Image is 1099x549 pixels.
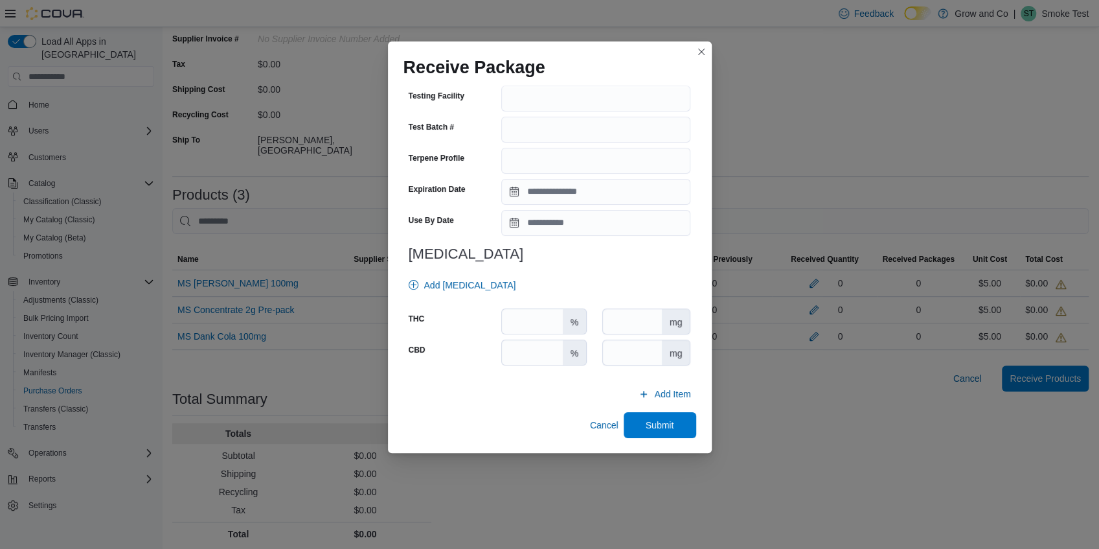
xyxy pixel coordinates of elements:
span: Add [MEDICAL_DATA] [424,279,516,292]
button: Add Item [633,381,696,407]
button: Closes this modal window [694,44,709,60]
div: % [563,340,586,365]
span: Cancel [590,419,618,432]
span: Submit [646,419,674,432]
input: Press the down key to open a popover containing a calendar. [501,179,690,205]
h1: Receive Package [403,57,545,78]
label: Testing Facility [409,91,464,101]
div: mg [662,340,690,365]
h3: [MEDICAL_DATA] [409,246,691,262]
button: Cancel [585,412,624,438]
input: Press the down key to open a popover containing a calendar. [501,210,690,236]
div: % [563,309,586,334]
label: THC [409,314,425,324]
div: mg [662,309,690,334]
button: Submit [624,412,696,438]
label: Use By Date [409,215,454,226]
label: CBD [409,345,425,355]
label: Terpene Profile [409,153,464,163]
button: Add [MEDICAL_DATA] [403,272,521,298]
span: Add Item [654,388,690,401]
label: Expiration Date [409,184,466,194]
label: Test Batch # [409,122,454,132]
